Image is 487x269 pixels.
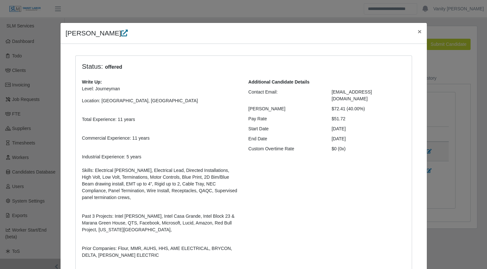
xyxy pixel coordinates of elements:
p: Level: Journeyman [82,85,239,92]
div: Contact Email: [244,89,327,102]
div: [PERSON_NAME] [244,105,327,112]
span: [EMAIL_ADDRESS][DOMAIN_NAME] [332,89,372,101]
p: Commercial Experience: 11 years [82,128,239,142]
div: [DATE] [327,125,410,132]
b: Write Up: [82,79,102,85]
p: Past 3 Projects: Intel [PERSON_NAME], Intel Casa Grande, Intel Block 23 & Marana Green House, QTS... [82,206,239,233]
p: Industrial Experience: 5 years Skills: Electrical [PERSON_NAME], Electrical Lead, Directed Instal... [82,147,239,201]
p: Location: [GEOGRAPHIC_DATA], [GEOGRAPHIC_DATA] [82,97,239,104]
div: End Date [244,135,327,142]
b: Additional Candidate Details [248,79,310,85]
h4: Status: [82,62,322,71]
span: offered [103,63,124,71]
div: Custom Overtime Rate [244,145,327,152]
span: [DATE] [332,136,346,141]
p: Total Experience: 11 years [82,109,239,123]
p: Prior Companies: Flour, MMR, AUHS, HHS, AME ELECTRICAL, BRYCON, DELTA, [PERSON_NAME] ELECTRIC [82,238,239,259]
div: $72.41 (40.00%) [327,105,410,112]
div: Start Date [244,125,327,132]
span: × [417,28,421,35]
h4: [PERSON_NAME] [66,28,128,38]
div: Pay Rate [244,115,327,122]
div: $51.72 [327,115,410,122]
span: $0 (0x) [332,146,346,151]
button: Close [412,23,426,40]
